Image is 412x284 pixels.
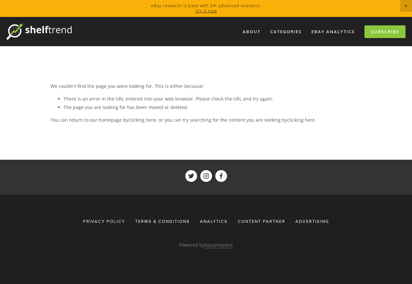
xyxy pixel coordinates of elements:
[64,95,362,103] li: There is an error in the URL entered into your web browser. Please check the URL and try again.
[291,215,329,227] a: Advertising
[238,218,285,224] span: Content Partner
[205,242,233,248] a: Squarespace
[238,26,265,37] a: About
[200,170,212,182] a: ShelfTrend
[215,170,227,182] a: ShelfTrend
[195,8,217,14] a: Try it now
[295,218,329,224] span: Advertising
[83,215,129,227] a: Privacy Policy
[131,215,194,227] a: Terms & Conditions
[50,241,362,249] p: Powered by
[50,116,362,124] p: You can return to our homepage by , or you can try searching for the content you are seeking by .
[83,218,125,224] span: Privacy Policy
[287,117,315,123] a: clicking here
[135,218,190,224] span: Terms & Conditions
[196,215,232,227] div: Analytics
[185,170,197,182] a: ShelfTrend
[50,82,362,90] p: We couldn't find the page you were looking for. This is either because:
[234,215,290,227] a: Content Partner
[7,23,72,40] img: ShelfTrend
[307,26,359,37] a: eBay Analytics
[364,25,405,38] a: Subscribe
[128,117,156,123] a: clicking here
[266,26,306,37] div: Categories
[64,103,362,111] li: The page you are looking for has been moved or deleted.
